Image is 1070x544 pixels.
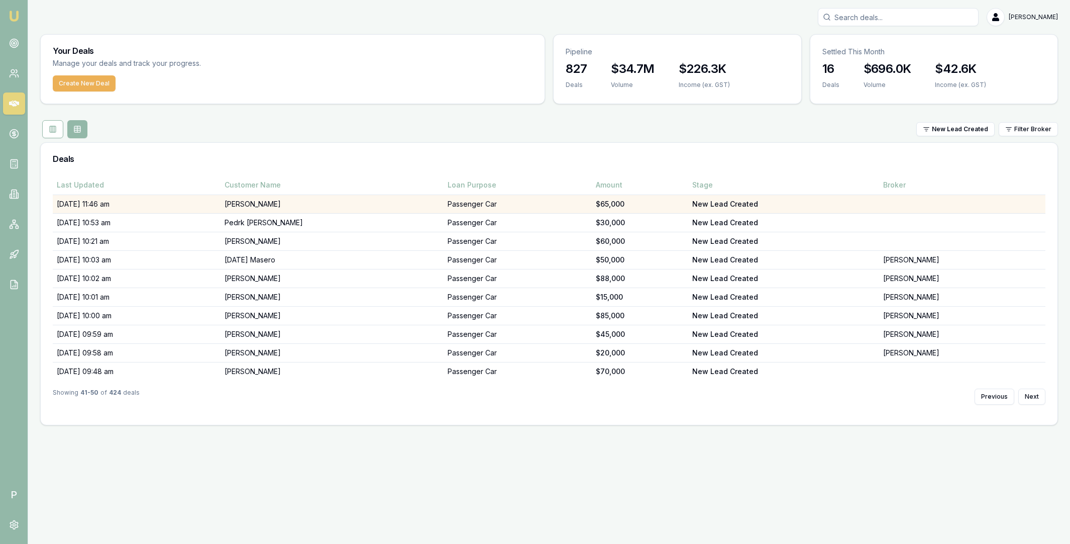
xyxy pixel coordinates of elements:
[566,47,789,57] p: Pipeline
[53,288,221,307] td: [DATE] 10:01 am
[53,58,310,69] p: Manage your deals and track your progress.
[692,311,875,321] div: New Lead Created
[444,307,592,325] td: Passenger Car
[221,251,444,269] td: [DATE] Masero
[1009,13,1058,21] span: [PERSON_NAME]
[822,81,839,89] div: Deals
[221,269,444,288] td: [PERSON_NAME]
[864,61,911,77] h3: $696.0K
[53,75,116,92] button: Create New Deal
[692,180,875,190] div: Stage
[221,232,444,251] td: [PERSON_NAME]
[57,180,217,190] div: Last Updated
[679,61,730,77] h3: $226.3K
[822,61,839,77] h3: 16
[53,389,140,405] div: Showing of deals
[692,199,875,209] div: New Lead Created
[935,81,986,89] div: Income (ex. GST)
[444,269,592,288] td: Passenger Car
[596,180,684,190] div: Amount
[883,180,1041,190] div: Broker
[692,367,875,377] div: New Lead Created
[879,269,1045,288] td: [PERSON_NAME]
[221,344,444,362] td: [PERSON_NAME]
[975,389,1014,405] button: Previous
[692,274,875,284] div: New Lead Created
[444,251,592,269] td: Passenger Car
[53,325,221,344] td: [DATE] 09:59 am
[53,362,221,381] td: [DATE] 09:48 am
[566,61,587,77] h3: 827
[1018,389,1045,405] button: Next
[53,195,221,214] td: [DATE] 11:46 am
[53,307,221,325] td: [DATE] 10:00 am
[818,8,979,26] input: Search deals
[53,232,221,251] td: [DATE] 10:21 am
[221,195,444,214] td: [PERSON_NAME]
[109,389,121,405] strong: 424
[221,325,444,344] td: [PERSON_NAME]
[596,199,684,209] div: $65,000
[692,218,875,228] div: New Lead Created
[692,292,875,302] div: New Lead Created
[596,348,684,358] div: $20,000
[596,255,684,265] div: $50,000
[864,81,911,89] div: Volume
[596,311,684,321] div: $85,000
[53,47,532,55] h3: Your Deals
[221,288,444,307] td: [PERSON_NAME]
[822,47,1046,57] p: Settled This Month
[1014,125,1051,133] span: Filter Broker
[3,484,25,506] span: P
[596,218,684,228] div: $30,000
[225,180,440,190] div: Customer Name
[596,367,684,377] div: $70,000
[692,329,875,339] div: New Lead Created
[566,81,587,89] div: Deals
[448,180,588,190] div: Loan Purpose
[879,251,1045,269] td: [PERSON_NAME]
[53,344,221,362] td: [DATE] 09:58 am
[80,389,98,405] strong: 41 - 50
[879,307,1045,325] td: [PERSON_NAME]
[935,61,986,77] h3: $42.6K
[53,269,221,288] td: [DATE] 10:02 am
[444,214,592,232] td: Passenger Car
[53,251,221,269] td: [DATE] 10:03 am
[879,325,1045,344] td: [PERSON_NAME]
[444,195,592,214] td: Passenger Car
[596,329,684,339] div: $45,000
[611,81,654,89] div: Volume
[692,236,875,246] div: New Lead Created
[679,81,730,89] div: Income (ex. GST)
[611,61,654,77] h3: $34.7M
[692,255,875,265] div: New Lead Created
[879,288,1045,307] td: [PERSON_NAME]
[221,214,444,232] td: Pedrk [PERSON_NAME]
[221,362,444,381] td: [PERSON_NAME]
[444,325,592,344] td: Passenger Car
[444,362,592,381] td: Passenger Car
[596,274,684,284] div: $88,000
[692,348,875,358] div: New Lead Created
[444,288,592,307] td: Passenger Car
[444,344,592,362] td: Passenger Car
[916,122,995,136] button: New Lead Created
[444,232,592,251] td: Passenger Car
[221,307,444,325] td: [PERSON_NAME]
[879,344,1045,362] td: [PERSON_NAME]
[53,214,221,232] td: [DATE] 10:53 am
[596,292,684,302] div: $15,000
[932,125,988,133] span: New Lead Created
[53,155,1045,163] h3: Deals
[596,236,684,246] div: $60,000
[999,122,1058,136] button: Filter Broker
[8,10,20,22] img: emu-icon-u.png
